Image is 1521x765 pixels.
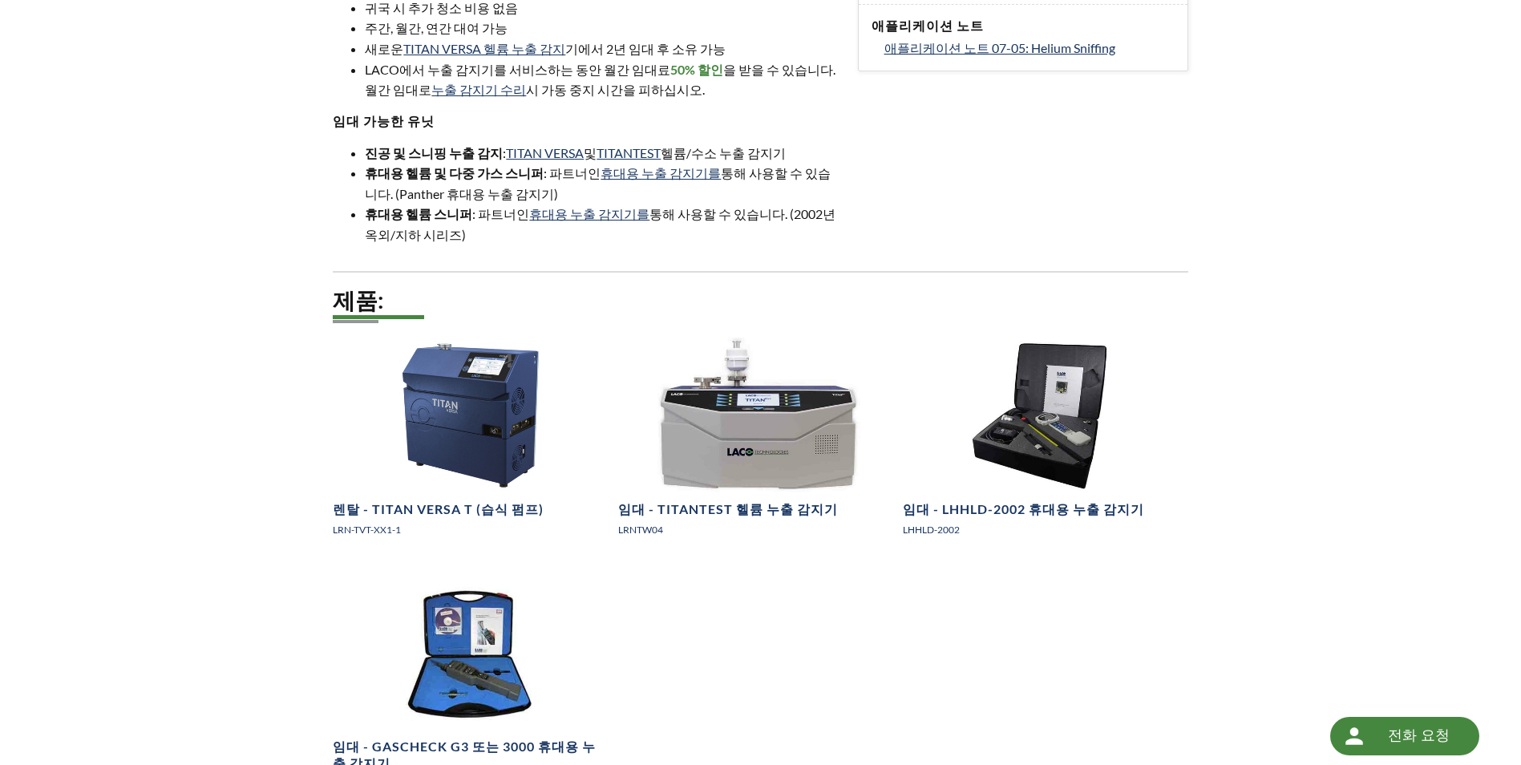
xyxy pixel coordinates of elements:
[884,40,1115,55] span: 애플리케이션 노트 07-05: Helium Sniffing
[365,204,838,245] li: : 파트너인 통해 사용할 수 있습니다. (2002년 옥외/지하 시리즈)
[903,522,1178,537] p: LHHLD-2002
[1373,717,1463,754] div: 전화 요청
[618,501,838,518] h4: 임대 - TITANTEST 헬륨 누출 감지기
[365,206,472,221] strong: 휴대용 헬륨 스니퍼
[529,206,649,221] a: 휴대용 누출 감지기를
[365,62,835,98] font: LACO에서 누출 감지기를 서비스하는 동안 월간 임대료 을 받을 수 있습니다. 월간 임대로 시 가동 중지 시간을 피하십시오.
[1341,723,1367,749] img: 둥근 버튼
[618,522,893,537] p: LRNTW04
[670,62,723,77] strong: 50% 할인
[365,145,503,160] strong: 진공 및 스니핑 누출 감지
[365,165,544,180] strong: 휴대용 헬륨 및 다중 가스 스니퍼
[365,18,838,38] li: 주간, 월간, 연간 대여 가능
[365,143,838,164] li: : 및 헬륨/수소 누출 감지기
[333,522,608,537] p: LRN-TVT-XX1-1
[872,18,1175,34] h4: 애플리케이션 노트
[333,285,1187,315] h2: 제품:
[365,38,838,59] li: 새로운 기에서 2년 임대 후 소유 가능
[618,338,893,550] a: TITANTEST와 OME 이미지임대 - TITANTEST 헬륨 누출 감지기LRNTW04
[431,82,526,97] a: 누출 감지기 수리
[333,338,608,550] a: TITAN VERSA T, 오른쪽 각도 view렌탈 - TITAN VERSA T (습식 펌프)LRN-TVT-XX1-1
[333,113,435,128] strong: 임대 가능한 유닛
[903,501,1144,518] h4: 임대 - LHHLD-2002 휴대용 누출 감지기
[597,145,661,160] a: TITANTEST
[403,41,565,56] a: TITAN VERSA 헬륨 누출 감지
[903,338,1178,550] a: - LHHLD-2002 휴대용 누출 감지기, 케이스 개방임대 - LHHLD-2002 휴대용 누출 감지기LHHLD-2002
[365,163,838,204] li: : 파트너인 통해 사용할 수 있습니다. (Panther 휴대용 누출 감지기)
[506,145,584,160] a: TITAN VERSA
[601,165,721,180] a: 휴대용 누출 감지기를
[333,501,544,518] h4: 렌탈 - TITAN VERSA T (습식 펌프)
[1330,717,1479,755] div: Request a Call
[884,38,1175,59] a: 애플리케이션 노트 07-05: Helium Sniffing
